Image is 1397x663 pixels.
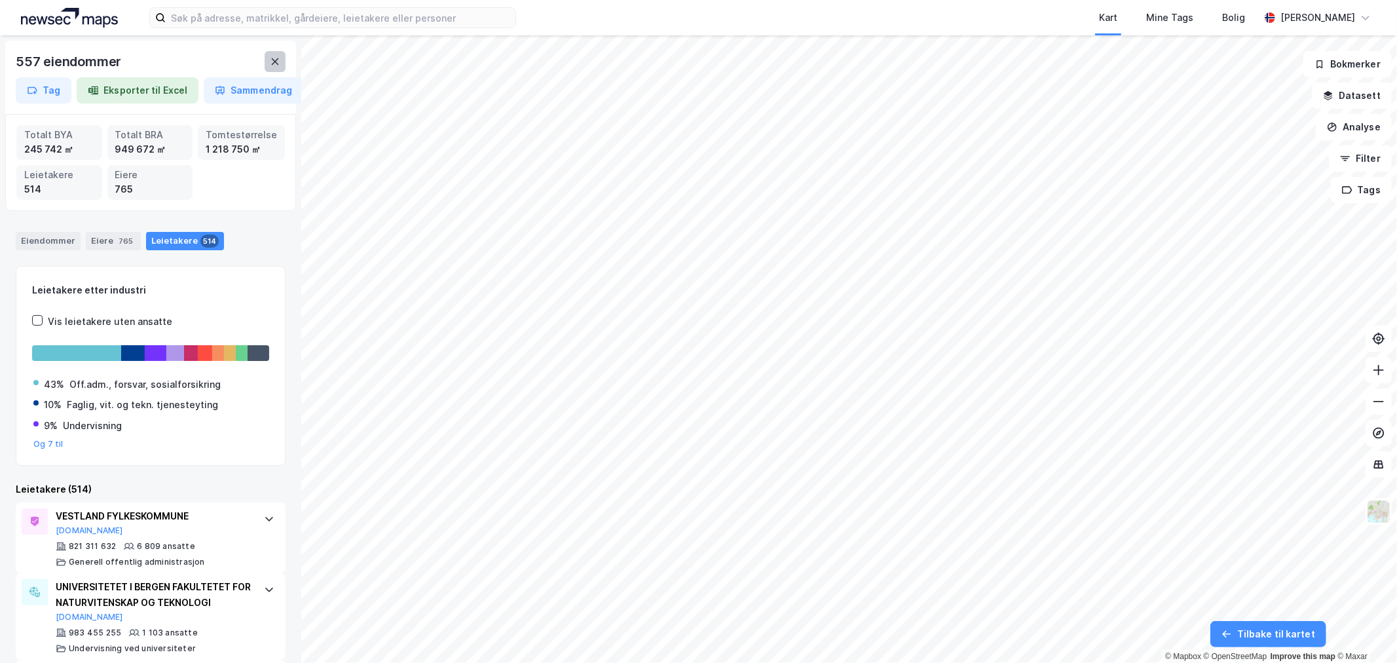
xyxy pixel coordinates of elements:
div: Off.adm., forsvar, sosialforsikring [69,377,221,392]
div: Undervisning [63,418,122,434]
button: [DOMAIN_NAME] [56,525,123,536]
div: [PERSON_NAME] [1280,10,1355,26]
div: 10% [44,397,62,413]
div: Leietakere [24,168,94,182]
div: Eiere [115,168,185,182]
button: Filter [1329,145,1392,172]
div: 1 218 750 ㎡ [206,142,277,157]
a: OpenStreetMap [1204,652,1267,661]
a: Mapbox [1165,652,1201,661]
div: UNIVERSITETET I BERGEN FAKULTETET FOR NATURVITENSKAP OG TEKNOLOGI [56,579,251,611]
button: Tag [16,77,71,104]
input: Søk på adresse, matrikkel, gårdeiere, leietakere eller personer [166,8,515,28]
div: Bolig [1222,10,1245,26]
div: 949 672 ㎡ [115,142,185,157]
img: logo.a4113a55bc3d86da70a041830d287a7e.svg [21,8,118,28]
div: Leietakere etter industri [32,282,269,298]
div: Eiere [86,232,141,250]
button: Tilbake til kartet [1210,621,1326,647]
div: 6 809 ansatte [137,541,195,552]
div: 245 742 ㎡ [24,142,94,157]
div: Leietakere [146,232,224,250]
div: VESTLAND FYLKESKOMMUNE [56,508,251,524]
div: Faglig, vit. og tekn. tjenesteyting [67,397,218,413]
div: Generell offentlig administrasjon [69,557,205,567]
button: Og 7 til [33,439,64,449]
div: Vis leietakere uten ansatte [48,314,172,330]
div: 43% [44,377,64,392]
div: 514 [200,235,219,248]
div: Eiendommer [16,232,81,250]
div: 765 [115,182,185,197]
div: 821 311 632 [69,541,116,552]
div: Tomtestørrelse [206,128,277,142]
div: Totalt BYA [24,128,94,142]
button: Datasett [1312,83,1392,109]
img: Z [1366,499,1391,524]
div: Mine Tags [1146,10,1193,26]
div: Undervisning ved universiteter [69,643,196,654]
button: Eksporter til Excel [77,77,198,104]
button: Sammendrag [204,77,303,104]
div: Kart [1099,10,1117,26]
button: [DOMAIN_NAME] [56,612,123,622]
div: 557 eiendommer [16,51,124,72]
div: 9% [44,418,58,434]
div: Leietakere (514) [16,482,286,497]
div: Totalt BRA [115,128,185,142]
button: Tags [1331,177,1392,203]
a: Improve this map [1271,652,1335,661]
div: 765 [116,235,136,248]
div: 1 103 ansatte [142,628,198,638]
button: Bokmerker [1303,51,1392,77]
iframe: Chat Widget [1332,600,1397,663]
div: 983 455 255 [69,628,121,638]
button: Analyse [1316,114,1392,140]
div: 514 [24,182,94,197]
